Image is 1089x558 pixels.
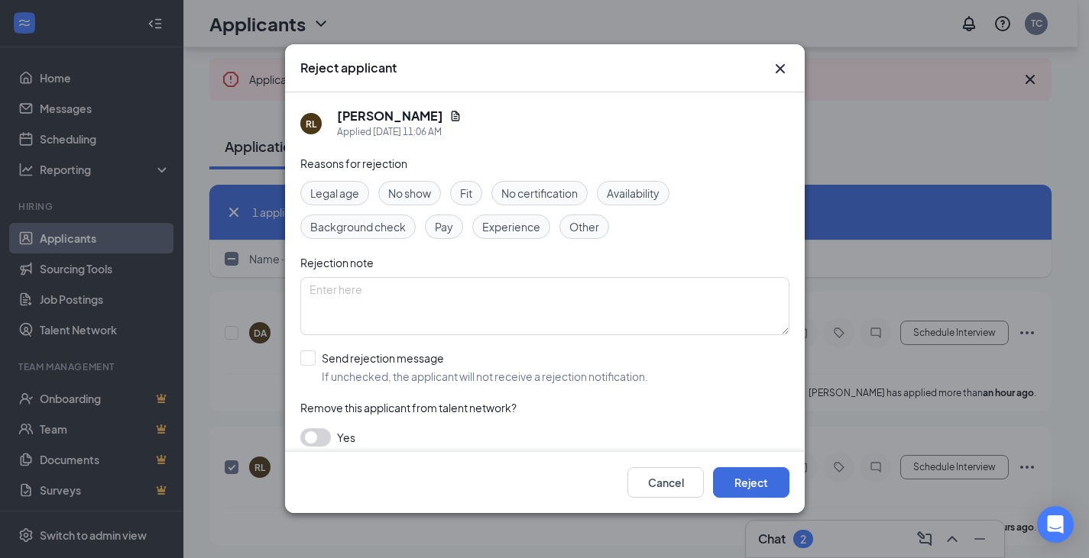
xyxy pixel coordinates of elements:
[713,468,789,498] button: Reject
[300,60,397,76] h3: Reject applicant
[300,401,517,414] span: Remove this applicant from talent network?
[569,218,599,235] span: Other
[306,118,316,131] div: RL
[310,185,359,202] span: Legal age
[337,428,355,447] span: Yes
[482,218,540,235] span: Experience
[1037,506,1074,543] div: Open Intercom Messenger
[449,110,462,122] svg: Document
[460,185,472,202] span: Fit
[388,185,431,202] span: No show
[771,60,789,78] svg: Cross
[337,124,462,140] div: Applied [DATE] 11:06 AM
[300,156,407,170] span: Reasons for rejection
[607,185,660,202] span: Availability
[337,108,443,124] h5: [PERSON_NAME]
[435,218,453,235] span: Pay
[627,468,704,498] button: Cancel
[300,256,374,269] span: Rejection note
[501,185,578,202] span: No certification
[310,218,406,235] span: Background check
[771,60,789,78] button: Close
